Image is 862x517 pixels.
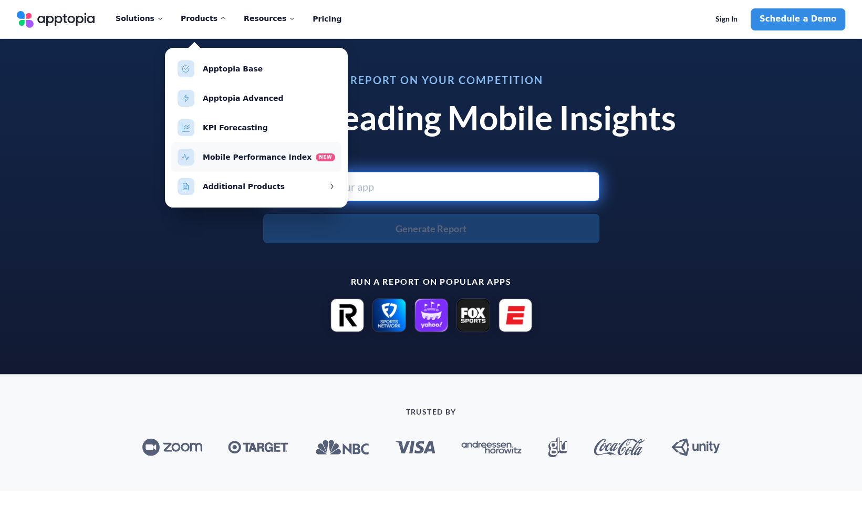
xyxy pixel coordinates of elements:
[594,439,646,456] img: Coca-Cola_logo.svg
[671,438,720,456] img: Unity_Technologies_logo.svg
[707,8,746,30] a: Sign In
[228,441,288,454] img: Target_logo.svg
[53,408,809,416] p: TRUSTED BY
[330,298,364,332] img: Revolut: Send, spend and save icon
[395,441,435,453] img: Visa_Inc._logo.svg
[315,439,369,455] img: NBC_logo.svg
[181,7,227,29] div: Products
[372,298,406,332] img: FanDuel Sports Network icon
[116,7,164,29] div: Solutions
[174,277,689,286] p: Run a report on popular apps
[203,153,311,161] a: Mobile Performance Index
[461,441,522,454] img: Andreessen_Horowitz_new_logo.svg
[203,94,284,102] a: Apptopia Advanced
[263,172,599,201] input: Search for your app
[456,298,490,332] img: FOX Sports: Watch Live Games icon
[203,123,268,132] a: KPI Forecasting
[203,181,335,192] p: Additional Products
[203,65,263,73] a: Apptopia Base
[548,437,567,457] img: Glu_Mobile_logo.svg
[174,98,689,138] h1: Industry-Leading Mobile Insights
[414,298,448,332] img: Yahoo Sports: Scores and News icon
[142,438,202,456] img: Zoom_logo.svg
[174,75,689,85] h3: Free Report on Your Competition
[244,7,296,29] div: Resources
[715,15,738,24] span: Sign In
[313,8,341,30] a: Pricing
[498,298,532,332] img: ESPN: Live Sports & Scores icon
[751,8,845,30] a: Schedule a Demo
